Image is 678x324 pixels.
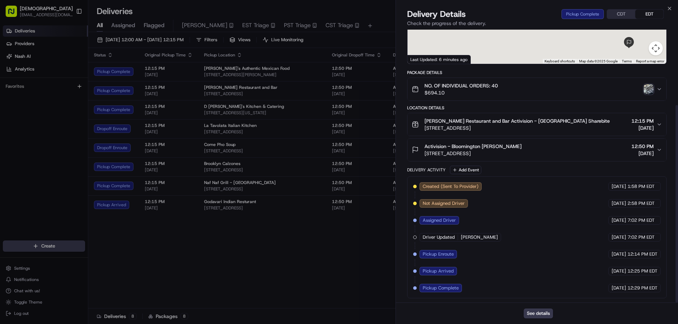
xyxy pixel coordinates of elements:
button: Activision - Bloomington [PERSON_NAME][STREET_ADDRESS]12:50 PM[DATE] [408,139,666,161]
span: 7:02 PM EDT [628,234,655,240]
button: Add Event [450,166,481,174]
button: Map camera controls [649,41,663,55]
span: [DATE] [612,268,626,274]
span: 2:58 PM EDT [628,200,655,207]
span: [DATE] [612,200,626,207]
span: Not Assigned Driver [423,200,465,207]
span: NO. OF INDIVIDUAL ORDERS: 40 [424,82,498,89]
div: Package Details [407,70,667,75]
span: [DATE] [612,234,626,240]
span: 1:58 PM EDT [628,183,655,190]
div: Delivery Activity [407,167,446,173]
span: 12:29 PM EDT [628,285,658,291]
img: Nash [7,7,21,21]
p: Check the progress of the delivery. [407,20,667,27]
span: [PERSON_NAME] Restaurant and Bar Activision - [GEOGRAPHIC_DATA] Sharebite [424,117,610,124]
a: Open this area in Google Maps (opens a new window) [409,55,433,64]
span: Knowledge Base [14,102,54,109]
div: We're available if you need us! [24,74,89,80]
a: 📗Knowledge Base [4,99,57,111]
span: [STREET_ADDRESS] [424,150,522,157]
div: 💻 [60,102,65,108]
span: [DATE] [631,150,654,157]
span: Activision - Bloomington [PERSON_NAME] [424,143,522,150]
button: Keyboard shortcuts [545,59,575,64]
span: Driver Updated [423,234,455,240]
div: Start new chat [24,67,116,74]
span: [PERSON_NAME] [461,234,498,240]
button: EDT [635,10,664,19]
img: photo_proof_of_pickup image [644,84,654,94]
span: Assigned Driver [423,217,456,224]
span: Map data ©2025 Google [579,59,618,63]
span: 12:50 PM [631,143,654,150]
span: [DATE] [612,285,626,291]
span: Pickup Complete [423,285,459,291]
span: 12:14 PM EDT [628,251,658,257]
span: [STREET_ADDRESS] [424,124,610,132]
a: Powered byPylon [50,118,85,124]
span: Delivery Details [407,8,466,20]
div: Last Updated: 6 minutes ago [408,55,471,64]
button: See details [524,308,553,318]
p: Welcome 👋 [7,28,129,39]
span: Pickup Arrived [423,268,454,274]
span: 12:15 PM [631,117,654,124]
span: [DATE] [631,124,654,132]
span: [DATE] [612,183,626,190]
button: Start new chat [120,69,129,78]
button: [PERSON_NAME] Restaurant and Bar Activision - [GEOGRAPHIC_DATA] Sharebite[STREET_ADDRESS]12:15 PM... [408,113,666,136]
span: Pickup Enroute [423,251,454,257]
div: 📗 [7,102,13,108]
a: Report a map error [636,59,664,63]
a: Terms [622,59,632,63]
img: Google [409,55,433,64]
img: 1736555255976-a54dd68f-1ca7-489b-9aae-adbdc363a1c4 [7,67,20,80]
span: [DATE] [612,251,626,257]
span: Pylon [70,119,85,124]
span: API Documentation [67,102,113,109]
input: Clear [18,45,117,53]
button: CDT [607,10,635,19]
span: [DATE] [612,217,626,224]
button: NO. OF INDIVIDUAL ORDERS: 40$694.10photo_proof_of_pickup image [408,78,666,100]
a: 💻API Documentation [57,99,116,111]
span: 7:02 PM EDT [628,217,655,224]
span: Created (Sent To Provider) [423,183,478,190]
span: $694.10 [424,89,498,96]
div: Location Details [407,105,667,111]
span: 12:25 PM EDT [628,268,658,274]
